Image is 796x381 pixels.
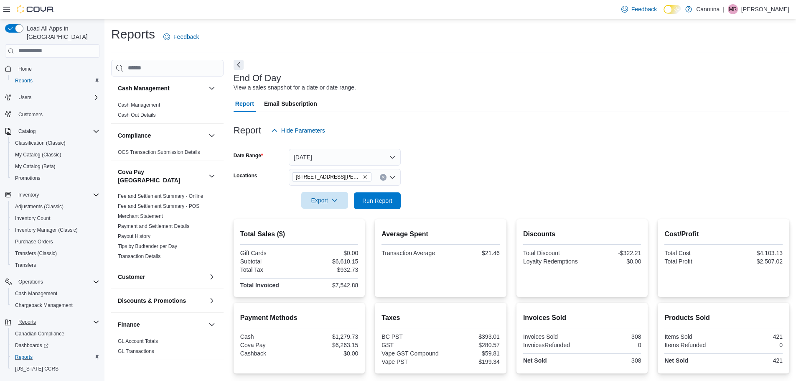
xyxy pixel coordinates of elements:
[301,258,358,265] div: $6,610.15
[18,94,31,101] span: Users
[12,150,99,160] span: My Catalog (Classic)
[207,296,217,306] button: Discounts & Promotions
[354,192,401,209] button: Run Report
[173,33,199,41] span: Feedback
[15,227,78,233] span: Inventory Manager (Classic)
[240,350,298,357] div: Cashback
[15,203,64,210] span: Adjustments (Classic)
[18,319,36,325] span: Reports
[523,258,580,265] div: Loyalty Redemptions
[118,338,158,345] span: GL Account Totals
[8,248,103,259] button: Transfers (Classic)
[12,161,59,171] a: My Catalog (Beta)
[381,342,439,348] div: GST
[12,76,36,86] a: Reports
[207,83,217,93] button: Cash Management
[240,333,298,340] div: Cash
[12,300,99,310] span: Chargeback Management
[118,348,154,355] span: GL Transactions
[8,75,103,87] button: Reports
[296,173,361,181] span: [STREET_ADDRESS][PERSON_NAME]
[15,126,39,136] button: Catalog
[381,250,439,256] div: Transaction Average
[118,203,199,210] span: Fee and Settlement Summary - POS
[118,253,160,259] a: Transaction Details
[12,173,99,183] span: Promotions
[728,4,738,14] div: Matthew Reddy
[301,342,358,348] div: $6,263.15
[118,149,200,155] a: OCS Transaction Submission Details
[15,354,33,361] span: Reports
[240,313,359,323] h2: Payment Methods
[8,161,103,172] button: My Catalog (Beta)
[240,282,279,289] strong: Total Invoiced
[292,172,371,182] span: 725 Nelson Street
[118,243,177,250] span: Tips by Budtender per Day
[234,83,356,92] div: View a sales snapshot for a date or date range.
[523,342,580,348] div: InvoicesRefunded
[118,168,205,184] button: Cova Pay [GEOGRAPHIC_DATA]
[8,288,103,299] button: Cash Management
[380,174,387,181] button: Clear input
[584,258,641,265] div: $0.00
[725,357,783,364] div: 421
[118,193,203,199] a: Fee and Settlement Summary - Online
[15,238,53,245] span: Purchase Orders
[12,352,99,362] span: Reports
[12,340,99,350] span: Dashboards
[723,4,725,14] p: |
[118,102,160,108] a: Cash Management
[118,84,170,92] h3: Cash Management
[12,364,62,374] a: [US_STATE] CCRS
[2,92,103,103] button: Users
[664,333,722,340] div: Items Sold
[12,150,65,160] a: My Catalog (Classic)
[15,126,99,136] span: Catalog
[289,149,401,166] button: [DATE]
[234,125,261,136] h3: Report
[15,77,33,84] span: Reports
[8,212,103,224] button: Inventory Count
[523,357,547,364] strong: Net Sold
[15,175,41,182] span: Promotions
[8,363,103,375] button: [US_STATE] CCRS
[15,302,73,309] span: Chargeback Management
[15,163,56,170] span: My Catalog (Beta)
[2,108,103,120] button: Customers
[443,358,500,365] div: $199.34
[118,297,205,305] button: Discounts & Promotions
[240,258,298,265] div: Subtotal
[15,330,64,337] span: Canadian Compliance
[118,273,145,281] h3: Customer
[118,112,156,118] a: Cash Out Details
[8,328,103,340] button: Canadian Compliance
[12,260,99,270] span: Transfers
[15,109,99,120] span: Customers
[15,190,42,200] button: Inventory
[15,151,61,158] span: My Catalog (Classic)
[584,333,641,340] div: 308
[240,229,359,239] h2: Total Sales ($)
[118,84,205,92] button: Cash Management
[118,320,205,329] button: Finance
[12,225,99,235] span: Inventory Manager (Classic)
[240,266,298,273] div: Total Tax
[118,320,140,329] h3: Finance
[664,357,688,364] strong: Net Sold
[207,320,217,330] button: Finance
[8,137,103,149] button: Classification (Classic)
[363,174,368,179] button: Remove 725 Nelson Street from selection in this group
[584,250,641,256] div: -$322.21
[381,358,439,365] div: Vape PST
[18,66,32,72] span: Home
[15,342,48,349] span: Dashboards
[741,4,789,14] p: [PERSON_NAME]
[264,95,317,112] span: Email Subscription
[8,340,103,351] a: Dashboards
[235,95,254,112] span: Report
[118,223,189,229] a: Payment and Settlement Details
[2,189,103,201] button: Inventory
[381,313,500,323] h2: Taxes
